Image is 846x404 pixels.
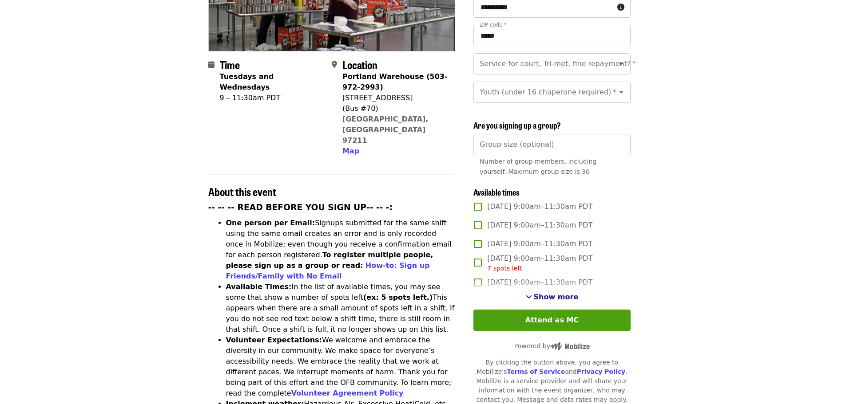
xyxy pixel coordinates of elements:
span: Number of group members, including yourself. Maximum group size is 30 [480,158,596,175]
i: calendar icon [208,60,214,69]
span: Show more [534,293,579,301]
span: [DATE] 9:00am–11:30am PDT [487,239,592,249]
div: (Bus #70) [342,103,448,114]
button: Open [615,86,628,98]
strong: To register multiple people, please sign up as a group or read: [226,251,433,270]
strong: Portland Warehouse (503-972-2993) [342,72,448,91]
span: Powered by [514,342,590,349]
button: Open [615,58,628,70]
strong: -- -- -- READ BEFORE YOU SIGN UP-- -- -: [208,203,393,212]
div: 9 – 11:30am PDT [220,93,325,103]
span: Are you signing up a group? [473,119,561,131]
span: Available times [473,186,520,198]
strong: (ex: 5 spots left.) [363,293,433,302]
button: See more timeslots [526,292,579,302]
li: We welcome and embrace the diversity in our community. We make space for everyone’s accessibility... [226,335,456,399]
strong: Tuesdays and Wednesdays [220,72,274,91]
button: Map [342,146,359,157]
a: Privacy Policy [576,368,625,375]
span: [DATE] 9:00am–11:30am PDT [487,201,592,212]
a: Volunteer Agreement Policy [291,389,404,397]
label: ZIP code [480,22,506,27]
div: [STREET_ADDRESS] [342,93,448,103]
button: Attend as MC [473,310,630,331]
strong: Volunteer Expectations: [226,336,322,344]
strong: One person per Email: [226,219,315,227]
span: [DATE] 9:00am–11:30am PDT [487,277,592,288]
a: How-to: Sign up Friends/Family with No Email [226,261,430,280]
span: [DATE] 9:00am–11:30am PDT [487,253,592,273]
span: Location [342,57,377,72]
span: About this event [208,184,276,199]
input: ZIP code [473,25,630,46]
span: [DATE] 9:00am–11:30am PDT [487,220,592,231]
a: Terms of Service [507,368,565,375]
i: map-marker-alt icon [332,60,337,69]
strong: Available Times: [226,282,292,291]
span: Map [342,147,359,155]
input: [object Object] [473,134,630,155]
span: Time [220,57,240,72]
img: Powered by Mobilize [550,342,590,350]
li: In the list of available times, you may see some that show a number of spots left This appears wh... [226,282,456,335]
span: 7 spots left [487,265,522,272]
a: [GEOGRAPHIC_DATA], [GEOGRAPHIC_DATA] 97211 [342,115,429,145]
i: circle-info icon [617,3,624,12]
li: Signups submitted for the same shift using the same email creates an error and is only recorded o... [226,218,456,282]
